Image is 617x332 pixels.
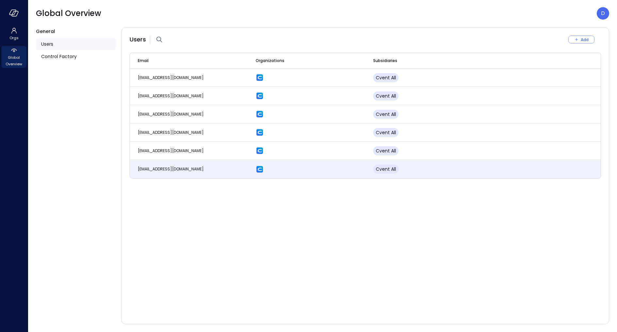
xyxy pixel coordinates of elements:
img: dffl40ddomgeofigsm5p [256,92,264,100]
span: Users [130,35,146,44]
span: Subsidiaries [373,57,397,64]
div: Cvent [258,92,264,100]
span: [EMAIL_ADDRESS][DOMAIN_NAME] [138,166,204,172]
span: Global Overview [4,54,24,67]
a: Users [36,38,116,50]
img: dffl40ddomgeofigsm5p [256,110,264,118]
div: Dudu [597,7,609,20]
button: Add [568,36,594,43]
span: Organizations [256,57,284,64]
a: Control Factory [36,50,116,63]
span: [EMAIL_ADDRESS][DOMAIN_NAME] [138,93,204,99]
div: Cvent [258,147,264,155]
span: Cvent all [376,148,396,154]
img: dffl40ddomgeofigsm5p [256,147,264,155]
span: General [36,28,55,35]
span: Global Overview [36,8,101,19]
img: dffl40ddomgeofigsm5p [256,128,264,136]
img: dffl40ddomgeofigsm5p [256,73,264,82]
div: Cvent [258,110,264,118]
div: Cvent [258,128,264,136]
span: Email [138,57,149,64]
div: Cvent [258,73,264,82]
span: Cvent all [376,129,396,136]
div: Add New User [568,36,601,43]
span: Cvent all [376,93,396,99]
div: Global Overview [1,46,26,68]
div: Orgs [1,26,26,42]
span: [EMAIL_ADDRESS][DOMAIN_NAME] [138,75,204,80]
div: Cvent [258,165,264,173]
img: dffl40ddomgeofigsm5p [256,165,264,173]
span: Cvent all [376,74,396,81]
p: D [601,9,605,17]
span: Cvent all [376,166,396,172]
span: [EMAIL_ADDRESS][DOMAIN_NAME] [138,148,204,153]
span: [EMAIL_ADDRESS][DOMAIN_NAME] [138,111,204,117]
span: Cvent all [376,111,396,118]
span: Users [41,40,53,48]
div: Add [581,36,589,43]
span: Orgs [9,35,19,41]
span: [EMAIL_ADDRESS][DOMAIN_NAME] [138,130,204,135]
span: Control Factory [41,53,77,60]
